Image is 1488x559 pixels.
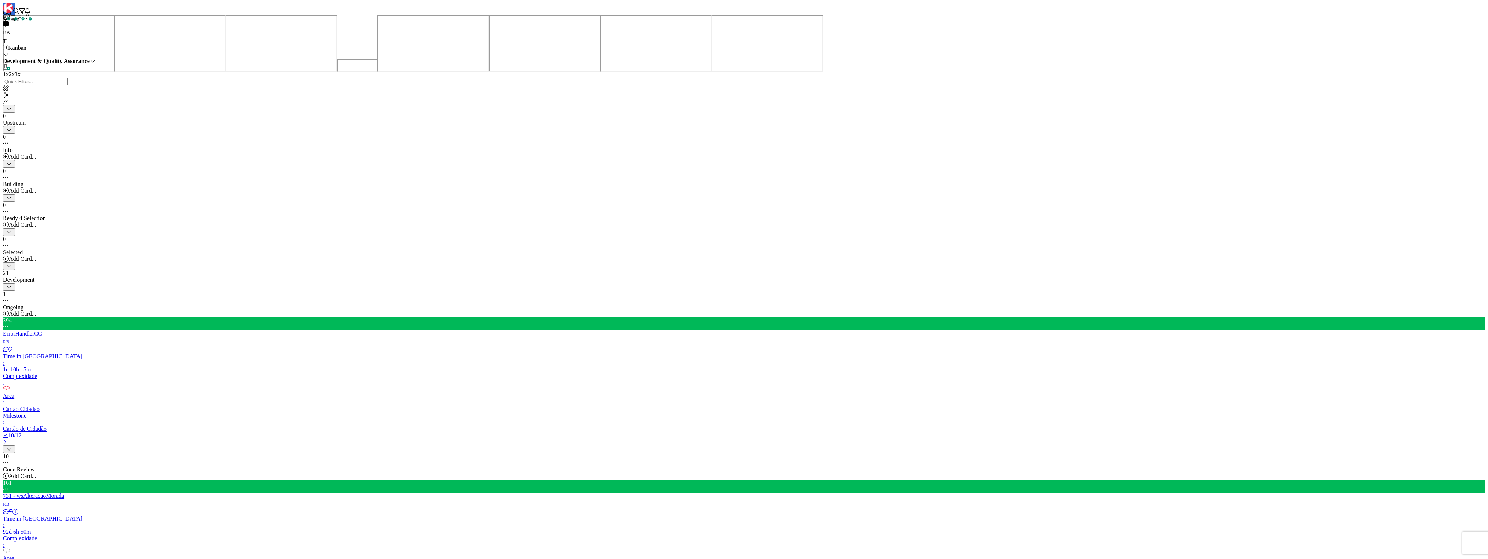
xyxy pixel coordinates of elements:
span: 1 [3,291,6,297]
div: RB [3,499,1485,515]
span: Selected [3,249,23,255]
div: 731 - wsAlteracaoMorada [3,493,1485,499]
span: 21 [3,270,9,276]
span: 3x [15,71,21,77]
span: Add Card... [9,188,36,194]
div: 92d 6h 50m [3,529,1485,535]
div: 1d 10h 15m [3,366,1485,373]
div: ErrorHandlerCC [3,330,1485,337]
span: : [3,360,4,366]
span: Add Card... [9,222,36,228]
div: Milestone [3,412,1485,419]
div: 161731 - wsAlteracaoMorada [3,480,1485,499]
b: Development & Quality Assurance [3,58,90,64]
div: 394 [3,317,1485,330]
span: : [3,542,4,548]
span: Kanban [8,45,26,51]
span: Upstream [3,119,26,126]
span: 10 [3,453,9,459]
input: Quick Filter... [3,78,68,85]
span: : [3,419,4,425]
div: Cartão Cidadão [3,406,1485,412]
span: Add Card... [9,153,36,160]
div: Cartão de Cidadão [3,426,1485,432]
span: : [3,380,4,386]
iframe: UserGuiding Knowledge Base [377,15,489,72]
span: Add Card... [9,256,36,262]
span: 2x [9,71,15,77]
div: RB [3,499,12,509]
span: 2 [9,347,12,352]
span: Info [3,147,13,153]
span: 1x [3,71,9,77]
iframe: UserGuiding AI Assistant [712,15,823,72]
span: 5 [9,509,12,515]
iframe: UserGuiding AI Assistant Launcher [600,15,712,72]
span: : [3,522,4,528]
div: Time in [GEOGRAPHIC_DATA] [3,515,1485,522]
span: Building [3,181,23,187]
div: RB [3,337,1485,353]
div: 394ErrorHandlerCC [3,317,1485,337]
span: Ready 4 Selection [3,215,45,221]
div: T [3,38,1485,45]
span: Development [3,277,34,283]
span: 0 [3,168,6,174]
span: : [3,399,4,406]
span: Code Review [3,466,35,473]
iframe: UserGuiding Product Updates [489,15,600,72]
span: Add Card... [9,473,36,479]
a: 394ErrorHandlerCCRBTime in [GEOGRAPHIC_DATA]:1d 10h 15mComplexidade:Area:Cartão CidadãoMilestone:... [3,317,1485,445]
div: Complexidade [3,373,1485,380]
span: 0 [3,113,6,119]
span: 0 [3,134,6,140]
div: Area [3,393,1485,399]
span: 0 [3,202,6,208]
span: Ongoing [3,304,23,310]
span: Add Card... [9,311,36,317]
div: 161 [3,480,1485,493]
div: RB [3,337,12,347]
div: Complexidade [3,535,1485,542]
div: Time in [GEOGRAPHIC_DATA] [3,353,1485,360]
span: 0 [3,236,6,242]
span: 10/12 [8,432,21,438]
div: 394 [3,317,1485,324]
div: 161 [3,480,1485,486]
